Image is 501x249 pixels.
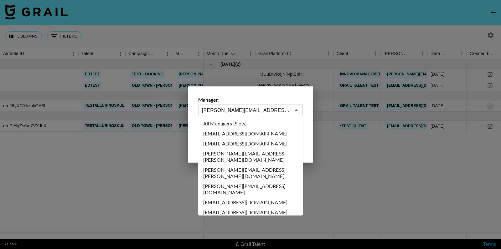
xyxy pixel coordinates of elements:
li: [EMAIL_ADDRESS][DOMAIN_NAME] [198,129,303,139]
li: [PERSON_NAME][EMAIL_ADDRESS][DOMAIN_NAME] [198,181,303,197]
li: [EMAIL_ADDRESS][DOMAIN_NAME] [198,207,303,217]
button: Close [292,106,301,114]
li: All Managers (Slow) [198,119,303,129]
li: [PERSON_NAME][EMAIL_ADDRESS][PERSON_NAME][DOMAIN_NAME] [198,165,303,181]
li: [EMAIL_ADDRESS][DOMAIN_NAME] [198,197,303,207]
li: [PERSON_NAME][EMAIL_ADDRESS][PERSON_NAME][DOMAIN_NAME] [198,149,303,165]
li: [EMAIL_ADDRESS][DOMAIN_NAME] [198,139,303,149]
label: Manager: [198,97,303,103]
